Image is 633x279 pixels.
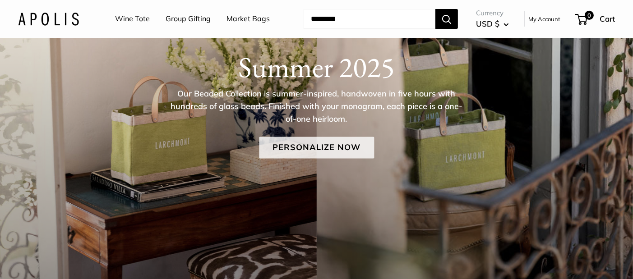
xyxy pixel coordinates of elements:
a: 0 Cart [576,12,615,26]
span: Currency [476,7,509,19]
a: Group Gifting [166,12,211,26]
span: 0 [585,11,594,20]
a: Market Bags [226,12,270,26]
input: Search... [304,9,435,29]
a: Personalize Now [259,137,374,159]
span: Cart [600,14,615,23]
span: USD $ [476,19,499,28]
p: Our Beaded Collection is summer-inspired, handwoven in five hours with hundreds of glass beads. F... [170,88,463,126]
h1: Summer 2025 [18,50,615,85]
img: Apolis [18,12,79,25]
a: My Account [528,14,560,24]
button: Search [435,9,458,29]
button: USD $ [476,17,509,31]
a: Wine Tote [115,12,150,26]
